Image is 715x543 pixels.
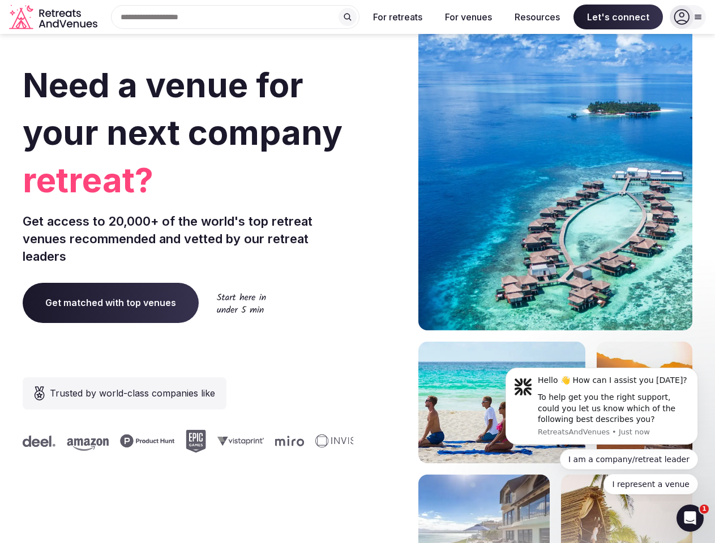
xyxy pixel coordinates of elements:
img: woman sitting in back of truck with camels [597,342,692,463]
img: yoga on tropical beach [418,342,585,463]
span: Let's connect [573,5,663,29]
span: Trusted by world-class companies like [50,386,215,400]
a: Get matched with top venues [23,283,199,322]
svg: Retreats and Venues company logo [9,5,100,30]
iframe: Intercom live chat [677,505,704,532]
svg: Invisible company logo [309,434,371,448]
button: Resources [506,5,569,29]
svg: Vistaprint company logo [211,436,257,446]
svg: Epic Games company logo [179,430,199,453]
button: For retreats [364,5,431,29]
span: retreat? [23,156,353,204]
span: Need a venue for your next company [23,64,342,153]
svg: Miro company logo [268,436,297,446]
p: Get access to 20,000+ of the world's top retreat venues recommended and vetted by our retreat lea... [23,213,353,265]
button: For venues [436,5,501,29]
svg: Deel company logo [16,436,49,447]
span: 1 [700,505,709,514]
img: Start here in under 5 min [217,293,266,313]
iframe: Intercom notifications message [489,357,715,501]
a: Visit the homepage [9,5,100,30]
